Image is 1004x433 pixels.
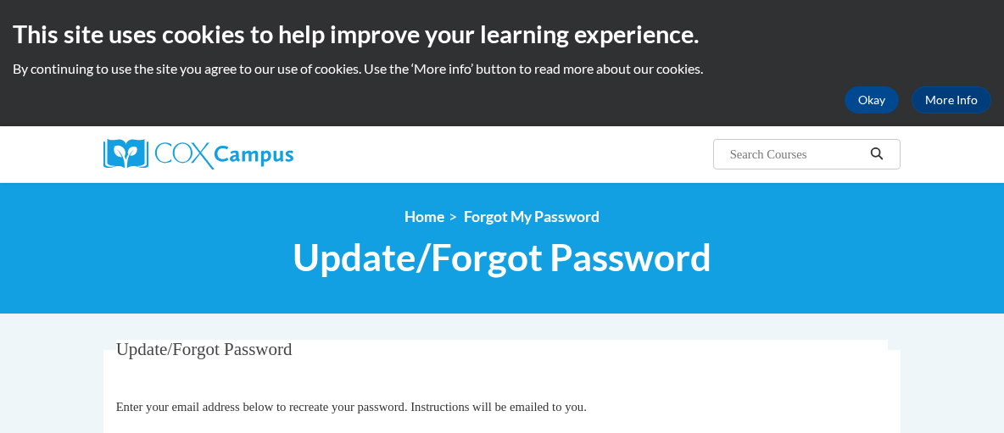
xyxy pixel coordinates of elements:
input: Search Courses [728,144,864,164]
p: By continuing to use the site you agree to our use of cookies. Use the ‘More info’ button to read... [13,59,991,78]
span: Update/Forgot Password [116,339,293,359]
a: Cox Campus [103,139,352,169]
span: Forgot My Password [464,208,600,225]
h2: This site uses cookies to help improve your learning experience. [13,17,991,51]
span: Enter your email address below to recreate your password. Instructions will be emailed to you. [116,400,587,414]
button: Search [864,144,890,164]
span: Update/Forgot Password [293,235,711,280]
button: Okay [845,86,899,114]
a: Home [404,208,444,225]
a: More Info [912,86,991,114]
img: Cox Campus [103,139,293,169]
